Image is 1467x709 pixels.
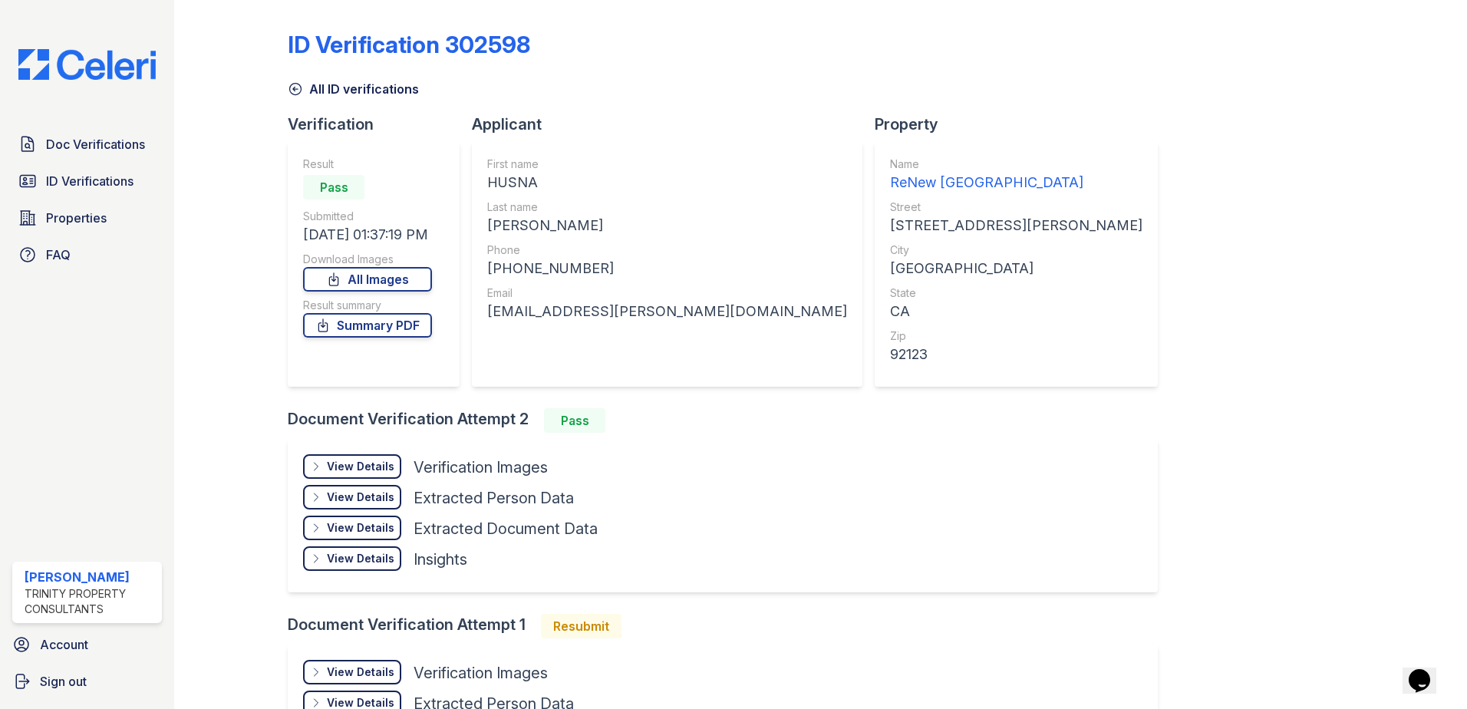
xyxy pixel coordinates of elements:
span: Sign out [40,672,87,691]
div: Street [890,200,1142,215]
div: [GEOGRAPHIC_DATA] [890,258,1142,279]
div: CA [890,301,1142,322]
span: Account [40,635,88,654]
a: Name ReNew [GEOGRAPHIC_DATA] [890,157,1142,193]
div: Insights [414,549,467,570]
span: FAQ [46,246,71,264]
div: HUSNA [487,172,847,193]
a: All Images [303,267,432,292]
div: [PERSON_NAME] [25,568,156,586]
a: ID Verifications [12,166,162,196]
div: ReNew [GEOGRAPHIC_DATA] [890,172,1142,193]
span: Properties [46,209,107,227]
div: Pass [303,175,364,200]
div: View Details [327,490,394,505]
div: Email [487,285,847,301]
span: Doc Verifications [46,135,145,153]
div: [PERSON_NAME] [487,215,847,236]
div: [DATE] 01:37:19 PM [303,224,432,246]
div: 92123 [890,344,1142,365]
div: Zip [890,328,1142,344]
div: Resubmit [541,614,621,638]
div: Result [303,157,432,172]
div: [EMAIL_ADDRESS][PERSON_NAME][DOMAIN_NAME] [487,301,847,322]
a: Summary PDF [303,313,432,338]
div: [STREET_ADDRESS][PERSON_NAME] [890,215,1142,236]
div: Trinity Property Consultants [25,586,156,617]
div: View Details [327,664,394,680]
div: Extracted Person Data [414,487,574,509]
div: Applicant [472,114,875,135]
div: View Details [327,459,394,474]
div: Last name [487,200,847,215]
a: Sign out [6,666,168,697]
div: Document Verification Attempt 2 [288,408,1170,433]
div: Result summary [303,298,432,313]
div: City [890,242,1142,258]
div: Verification [288,114,472,135]
a: Properties [12,203,162,233]
div: Pass [544,408,605,433]
div: View Details [327,551,394,566]
a: Account [6,629,168,660]
div: Download Images [303,252,432,267]
img: CE_Logo_Blue-a8612792a0a2168367f1c8372b55b34899dd931a85d93a1a3d3e32e68fde9ad4.png [6,49,168,80]
div: [PHONE_NUMBER] [487,258,847,279]
div: State [890,285,1142,301]
span: ID Verifications [46,172,134,190]
div: ID Verification 302598 [288,31,530,58]
iframe: chat widget [1403,648,1452,694]
a: All ID verifications [288,80,419,98]
div: Document Verification Attempt 1 [288,614,1170,638]
div: Property [875,114,1170,135]
div: Submitted [303,209,432,224]
a: Doc Verifications [12,129,162,160]
div: Extracted Document Data [414,518,598,539]
div: Verification Images [414,662,548,684]
a: FAQ [12,239,162,270]
div: Name [890,157,1142,172]
div: First name [487,157,847,172]
div: View Details [327,520,394,536]
div: Phone [487,242,847,258]
div: Verification Images [414,457,548,478]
